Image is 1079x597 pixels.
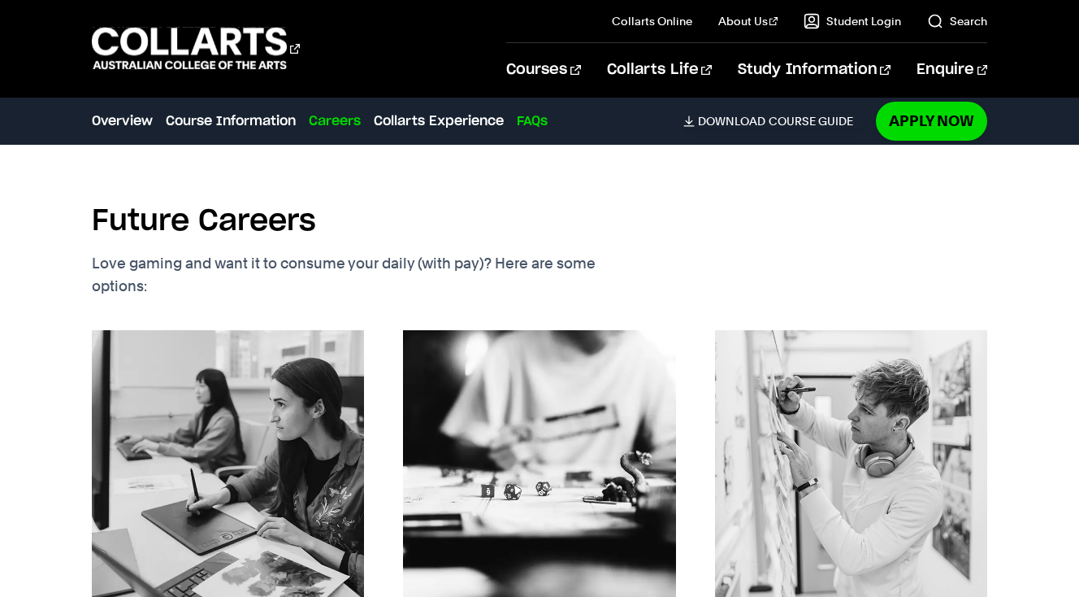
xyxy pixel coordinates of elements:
a: FAQs [517,111,548,131]
a: Collarts Online [612,13,692,29]
a: About Us [718,13,778,29]
a: Courses [506,43,580,97]
a: Overview [92,111,153,131]
h2: Future Careers [92,203,316,239]
a: Collarts Life [607,43,712,97]
a: Careers [309,111,361,131]
a: Apply Now [876,102,987,140]
p: Love gaming and want it to consume your daily (with pay)? Here are some options: [92,252,685,298]
a: DownloadCourse Guide [683,114,866,129]
a: Enquire [916,43,987,97]
a: Study Information [738,43,890,97]
a: Search [927,13,987,29]
span: Download [698,114,765,129]
a: Collarts Experience [374,111,504,131]
a: Course Information [166,111,296,131]
div: Go to homepage [92,25,300,72]
a: Student Login [804,13,901,29]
